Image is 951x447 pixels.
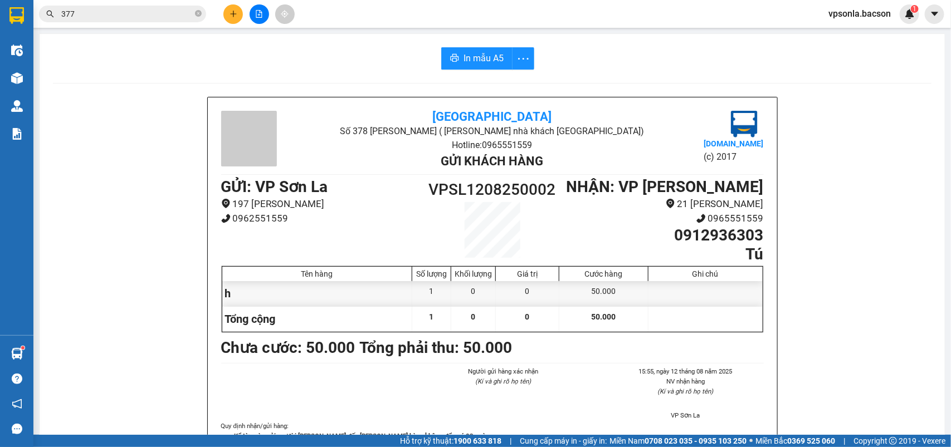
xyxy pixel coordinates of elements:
div: 50.000 [559,281,648,306]
li: NV nhận hàng [608,376,763,386]
div: Khối lượng [454,269,492,278]
strong: 1900 633 818 [453,436,501,445]
b: [GEOGRAPHIC_DATA] [432,110,552,124]
strong: Kể từ ngày gửi, người [PERSON_NAME] đến [PERSON_NAME] hàng không để quá 03 ngày. [235,432,491,440]
span: environment [221,199,231,208]
sup: 1 [911,5,919,13]
div: 0 [496,281,559,306]
button: file-add [250,4,269,24]
div: Cước hàng [562,269,645,278]
div: Giá trị [499,269,556,278]
i: (Kí và ghi rõ họ tên) [475,377,531,385]
span: plus [230,10,237,18]
span: 1 [430,312,434,321]
li: Hotline: 0965551559 [311,138,673,152]
span: vpsonla.bacson [820,7,900,21]
span: | [843,435,845,447]
button: more [512,47,534,70]
div: 0 [451,281,496,306]
img: warehouse-icon [11,348,23,360]
span: In mẫu A5 [464,51,504,65]
span: 0 [471,312,476,321]
button: printerIn mẫu A5 [441,47,513,70]
b: Tổng phải thu: 50.000 [360,338,513,357]
span: 1 [913,5,916,13]
span: Tổng cộng [225,312,276,326]
span: phone [221,214,231,223]
span: caret-down [930,9,940,19]
span: | [510,435,511,447]
span: aim [281,10,289,18]
strong: 0369 525 060 [787,436,835,445]
img: logo-vxr [9,7,24,24]
span: question-circle [12,374,22,384]
h1: 0912936303 [560,226,763,245]
li: 15:55, ngày 12 tháng 08 năm 2025 [608,366,763,376]
span: Cung cấp máy in - giấy in: [520,435,607,447]
span: notification [12,399,22,409]
span: environment [666,199,675,208]
img: warehouse-icon [11,72,23,84]
button: caret-down [925,4,944,24]
b: GỬI : VP Sơn La [221,178,328,196]
span: file-add [255,10,263,18]
div: Số lượng [415,269,448,278]
b: NHẬN : VP [PERSON_NAME] [567,178,764,196]
span: more [513,52,534,66]
img: warehouse-icon [11,100,23,112]
b: Gửi khách hàng [441,154,543,168]
h1: Tú [560,245,763,264]
li: 21 [PERSON_NAME] [560,197,763,212]
img: solution-icon [11,128,23,140]
b: [DOMAIN_NAME] [704,139,763,148]
span: close-circle [195,10,202,17]
li: 0962551559 [221,211,425,226]
i: (Kí và ghi rõ họ tên) [658,387,714,395]
div: Tên hàng [225,269,409,278]
div: 1 [412,281,451,306]
strong: 0708 023 035 - 0935 103 250 [645,436,747,445]
span: phone [696,214,706,223]
img: logo.jpg [731,111,758,137]
li: VP Sơn La [608,410,763,420]
span: printer [450,53,459,64]
span: ⚪️ [749,439,753,443]
span: close-circle [195,9,202,19]
span: Miền Bắc [755,435,835,447]
input: Tìm tên, số ĐT hoặc mã đơn [61,8,193,20]
button: plus [223,4,243,24]
li: Người gửi hàng xác nhận [426,366,581,376]
span: copyright [889,437,897,445]
span: 0 [525,312,530,321]
sup: 1 [21,346,25,350]
span: search [46,10,54,18]
span: Miền Nam [609,435,747,447]
li: 0965551559 [560,211,763,226]
span: message [12,424,22,434]
img: warehouse-icon [11,45,23,56]
span: Hỗ trợ kỹ thuật: [400,435,501,447]
img: icon-new-feature [905,9,915,19]
li: 197 [PERSON_NAME] [221,197,425,212]
li: (c) 2017 [704,150,763,164]
b: Chưa cước : 50.000 [221,338,355,357]
h1: VPSL1208250002 [425,178,560,202]
div: h [222,281,413,306]
button: aim [275,4,295,24]
li: Số 378 [PERSON_NAME] ( [PERSON_NAME] nhà khách [GEOGRAPHIC_DATA]) [311,124,673,138]
div: Ghi chú [651,269,760,278]
span: 50.000 [591,312,616,321]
